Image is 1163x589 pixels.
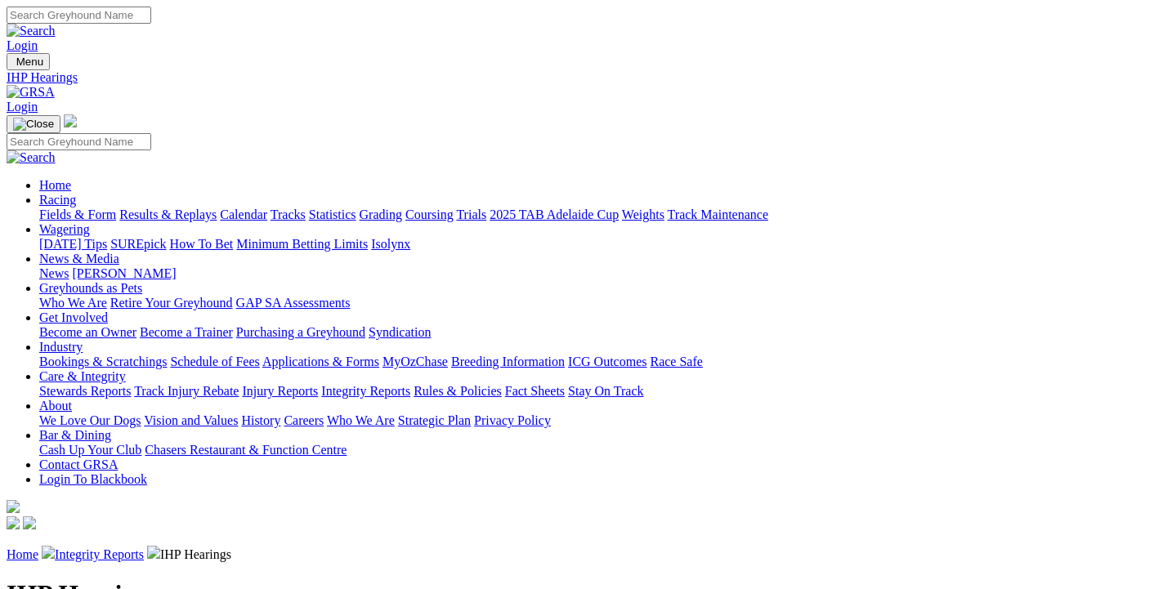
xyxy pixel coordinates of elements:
[39,340,83,354] a: Industry
[140,325,233,339] a: Become a Trainer
[241,413,280,427] a: History
[309,207,356,221] a: Statistics
[236,296,351,310] a: GAP SA Assessments
[7,516,20,529] img: facebook.svg
[7,85,55,100] img: GRSA
[55,547,144,561] a: Integrity Reports
[327,413,395,427] a: Who We Are
[650,355,702,368] a: Race Safe
[321,384,410,398] a: Integrity Reports
[451,355,565,368] a: Breeding Information
[39,443,141,457] a: Cash Up Your Club
[414,384,502,398] a: Rules & Policies
[7,546,1156,562] p: IHP Hearings
[7,133,151,150] input: Search
[16,56,43,68] span: Menu
[382,355,448,368] a: MyOzChase
[7,38,38,52] a: Login
[39,355,167,368] a: Bookings & Scratchings
[271,207,306,221] a: Tracks
[23,516,36,529] img: twitter.svg
[7,7,151,24] input: Search
[7,547,38,561] a: Home
[39,369,126,383] a: Care & Integrity
[360,207,402,221] a: Grading
[39,178,71,192] a: Home
[398,413,471,427] a: Strategic Plan
[170,237,234,251] a: How To Bet
[39,207,1156,222] div: Racing
[490,207,619,221] a: 2025 TAB Adelaide Cup
[262,355,379,368] a: Applications & Forms
[236,325,365,339] a: Purchasing a Greyhound
[39,325,136,339] a: Become an Owner
[110,237,166,251] a: SUREpick
[72,266,176,280] a: [PERSON_NAME]
[39,355,1156,369] div: Industry
[7,500,20,513] img: logo-grsa-white.png
[39,296,1156,310] div: Greyhounds as Pets
[568,384,643,398] a: Stay On Track
[369,325,431,339] a: Syndication
[39,472,147,486] a: Login To Blackbook
[39,413,141,427] a: We Love Our Dogs
[371,237,410,251] a: Isolynx
[242,384,318,398] a: Injury Reports
[39,252,119,265] a: News & Media
[7,70,1156,85] a: IHP Hearings
[39,296,107,310] a: Who We Are
[119,207,217,221] a: Results & Replays
[39,384,1156,399] div: Care & Integrity
[39,266,1156,281] div: News & Media
[39,222,90,236] a: Wagering
[39,399,72,413] a: About
[39,428,111,442] a: Bar & Dining
[7,53,50,70] button: Toggle navigation
[405,207,454,221] a: Coursing
[39,325,1156,340] div: Get Involved
[39,237,1156,252] div: Wagering
[39,193,76,207] a: Racing
[622,207,664,221] a: Weights
[144,413,238,427] a: Vision and Values
[145,443,347,457] a: Chasers Restaurant & Function Centre
[42,546,55,559] img: chevron-right.svg
[568,355,646,368] a: ICG Outcomes
[110,296,233,310] a: Retire Your Greyhound
[7,24,56,38] img: Search
[39,237,107,251] a: [DATE] Tips
[668,207,768,221] a: Track Maintenance
[505,384,565,398] a: Fact Sheets
[7,150,56,165] img: Search
[64,114,77,127] img: logo-grsa-white.png
[147,546,160,559] img: chevron-right.svg
[284,413,324,427] a: Careers
[7,115,60,133] button: Toggle navigation
[236,237,368,251] a: Minimum Betting Limits
[39,443,1156,457] div: Bar & Dining
[7,100,38,114] a: Login
[456,207,486,221] a: Trials
[39,266,69,280] a: News
[134,384,239,398] a: Track Injury Rebate
[474,413,551,427] a: Privacy Policy
[39,457,118,471] a: Contact GRSA
[39,207,116,221] a: Fields & Form
[13,118,54,131] img: Close
[39,281,142,295] a: Greyhounds as Pets
[220,207,267,221] a: Calendar
[170,355,259,368] a: Schedule of Fees
[39,310,108,324] a: Get Involved
[39,384,131,398] a: Stewards Reports
[39,413,1156,428] div: About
